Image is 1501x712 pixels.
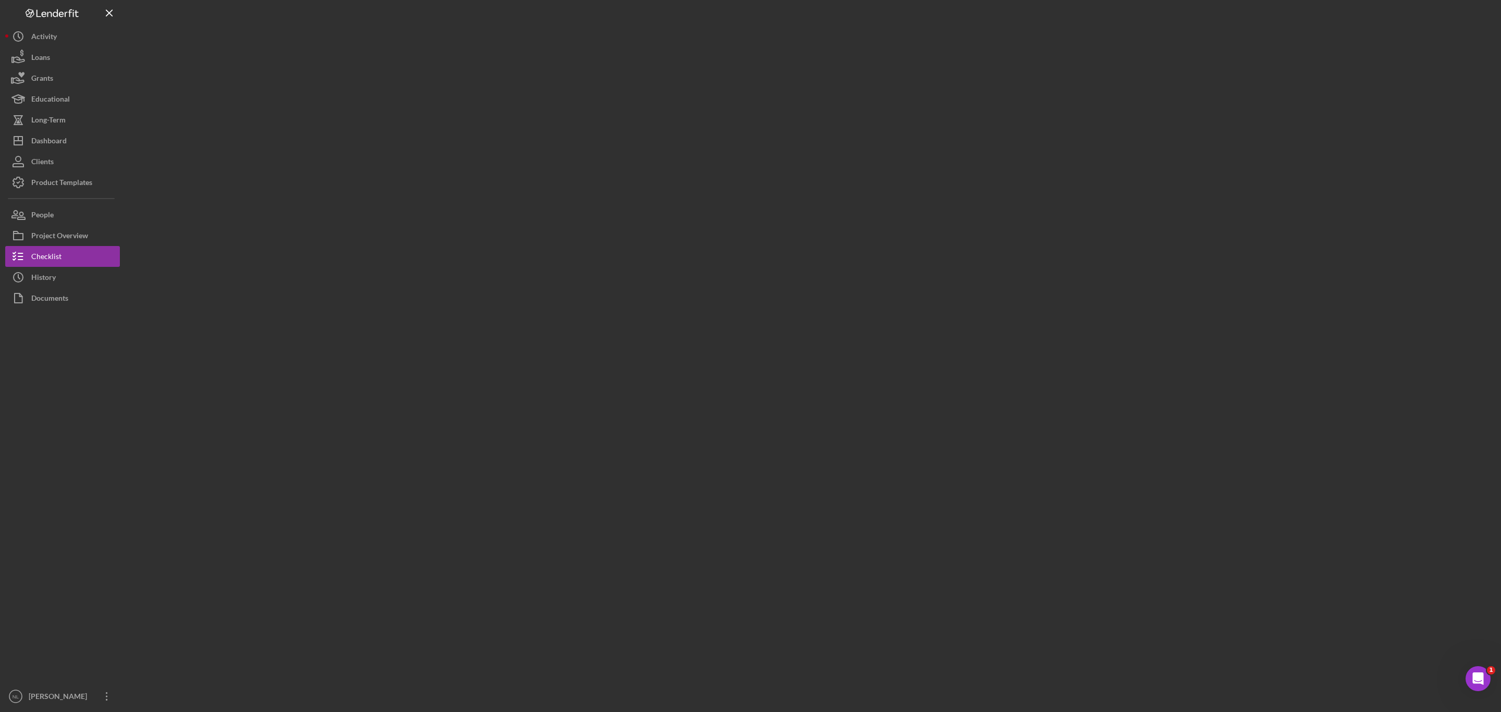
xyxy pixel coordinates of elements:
[31,130,67,154] div: Dashboard
[31,68,53,91] div: Grants
[31,151,54,175] div: Clients
[31,288,68,311] div: Documents
[5,225,120,246] button: Project Overview
[31,89,70,112] div: Educational
[5,246,120,267] button: Checklist
[31,109,66,133] div: Long-Term
[5,151,120,172] button: Clients
[31,47,50,70] div: Loans
[31,172,92,195] div: Product Templates
[31,225,88,249] div: Project Overview
[5,204,120,225] button: People
[1487,666,1495,674] span: 1
[5,89,120,109] button: Educational
[13,694,19,699] text: NL
[5,109,120,130] button: Long-Term
[5,172,120,193] button: Product Templates
[5,686,120,707] button: NL[PERSON_NAME]
[31,204,54,228] div: People
[5,47,120,68] button: Loans
[5,267,120,288] button: History
[31,26,57,50] div: Activity
[5,288,120,309] button: Documents
[5,26,120,47] button: Activity
[31,267,56,290] div: History
[26,686,94,709] div: [PERSON_NAME]
[5,130,120,151] button: Dashboard
[5,68,120,89] button: Grants
[31,246,61,269] div: Checklist
[1466,666,1491,691] iframe: Intercom live chat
